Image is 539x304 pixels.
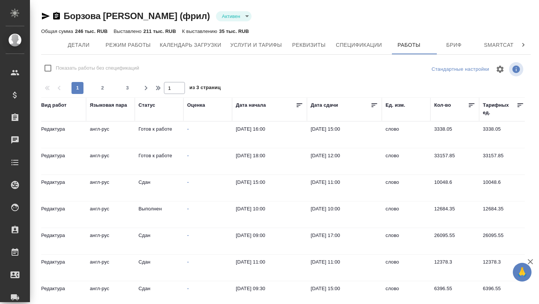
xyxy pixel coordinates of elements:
p: Редактура [41,205,82,213]
td: [DATE] 12:00 [307,148,382,174]
span: Показать работы без спецификаций [56,64,139,72]
td: 33157.85 [430,148,479,174]
span: Бриф [436,40,472,50]
td: Готов к работе [135,148,183,174]
span: Реквизиты [291,40,327,50]
td: [DATE] 15:00 [307,122,382,148]
td: слово [382,175,430,201]
span: Детали [61,40,97,50]
p: Редактура [41,232,82,239]
p: 211 тыс. RUB [143,28,176,34]
td: 12378.3 [430,255,479,281]
td: 12684.35 [479,201,528,228]
td: англ-рус [86,255,135,281]
span: Услуги и тарифы [230,40,282,50]
a: - [187,126,189,132]
td: [DATE] 15:00 [232,175,307,201]
td: англ-рус [86,122,135,148]
td: [DATE] 11:00 [307,175,382,201]
td: слово [382,201,430,228]
button: 🙏 [513,263,532,282]
p: Редактура [41,258,82,266]
p: Редактура [41,285,82,292]
span: Посмотреть информацию [509,62,525,76]
td: [DATE] 10:00 [307,201,382,228]
td: 12684.35 [430,201,479,228]
div: Вид работ [41,101,67,109]
p: Общая сумма [41,28,75,34]
div: Тарифных ед. [483,101,517,116]
td: Сдан [135,255,183,281]
button: Скопировать ссылку [52,12,61,21]
div: Языковая пара [90,101,127,109]
a: - [187,286,189,291]
span: 🙏 [516,264,529,280]
td: Сдан [135,228,183,254]
div: Активен [216,11,252,21]
td: слово [382,255,430,281]
span: 3 [122,84,134,92]
td: Готов к работе [135,122,183,148]
span: Настроить таблицу [491,60,509,78]
td: [DATE] 17:00 [307,228,382,254]
td: 33157.85 [479,148,528,174]
td: 10048.6 [479,175,528,201]
button: Скопировать ссылку для ЯМессенджера [41,12,50,21]
a: - [187,259,189,265]
td: 3338.05 [430,122,479,148]
div: Дата начала [236,101,266,109]
td: [DATE] 09:00 [232,228,307,254]
button: 3 [122,82,134,94]
div: Оценка [187,101,205,109]
td: 10048.6 [430,175,479,201]
span: Работы [391,40,427,50]
div: Ед. изм. [386,101,405,109]
p: Редактура [41,125,82,133]
p: Выставлено [114,28,144,34]
a: - [187,153,189,158]
td: 26095.55 [430,228,479,254]
td: англ-рус [86,175,135,201]
a: - [187,206,189,212]
span: Календарь загрузки [160,40,222,50]
span: Режим работы [106,40,151,50]
td: англ-рус [86,201,135,228]
td: Выполнен [135,201,183,228]
td: Сдан [135,175,183,201]
p: Редактура [41,179,82,186]
a: - [187,179,189,185]
span: 2 [97,84,109,92]
td: англ-рус [86,148,135,174]
td: [DATE] 11:00 [307,255,382,281]
p: Редактура [41,152,82,159]
td: [DATE] 11:00 [232,255,307,281]
td: 12378.3 [479,255,528,281]
td: [DATE] 10:00 [232,201,307,228]
button: Активен [220,13,243,19]
div: Дата сдачи [311,101,338,109]
div: split button [430,64,491,75]
td: слово [382,122,430,148]
span: из 3 страниц [189,83,221,94]
td: 3338.05 [479,122,528,148]
td: англ-рус [86,228,135,254]
div: Кол-во [434,101,451,109]
p: 246 тыс. RUB [75,28,107,34]
td: [DATE] 18:00 [232,148,307,174]
a: Борзова [PERSON_NAME] (фрил) [64,11,210,21]
button: 2 [97,82,109,94]
a: - [187,232,189,238]
td: [DATE] 16:00 [232,122,307,148]
div: Статус [138,101,155,109]
td: слово [382,148,430,174]
span: Спецификации [336,40,382,50]
td: слово [382,228,430,254]
p: К выставлению [182,28,219,34]
p: 35 тыс. RUB [219,28,249,34]
span: Smartcat [481,40,517,50]
td: 26095.55 [479,228,528,254]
